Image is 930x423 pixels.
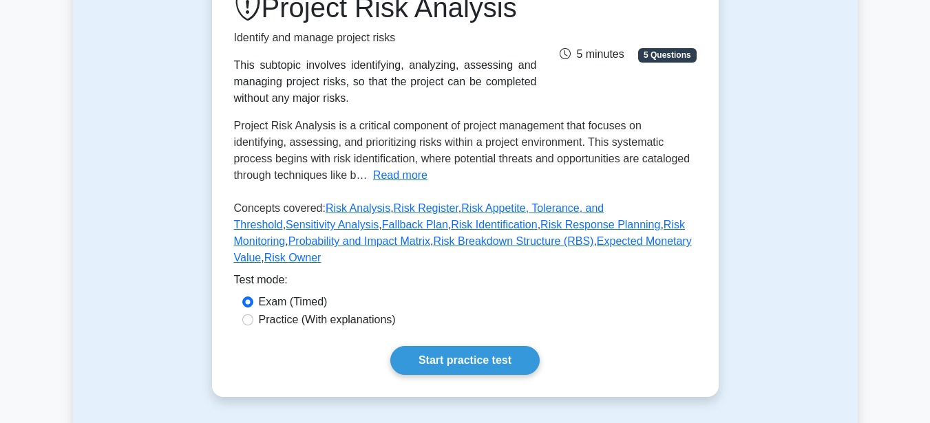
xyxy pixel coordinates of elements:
span: Project Risk Analysis is a critical component of project management that focuses on identifying, ... [234,120,690,181]
div: This subtopic involves identifying, analyzing, assessing and managing project risks, so that the ... [234,57,537,107]
span: 5 minutes [560,48,624,60]
a: Sensitivity Analysis [286,219,379,230]
div: Test mode: [234,272,697,294]
a: Risk Identification [451,219,537,230]
a: Risk Response Planning [540,219,660,230]
a: Risk Monitoring [234,219,685,247]
a: Start practice test [390,346,540,375]
label: Practice (With explanations) [259,312,396,328]
p: Concepts covered: , , , , , , , , , , , [234,200,697,272]
a: Risk Breakdown Structure (RBS) [433,235,593,247]
a: Fallback Plan [382,219,448,230]
a: Risk Analysis [326,202,390,214]
button: Read more [373,167,427,184]
a: Probability and Impact Matrix [288,235,430,247]
span: 5 Questions [638,48,696,62]
a: Risk Register [394,202,458,214]
label: Exam (Timed) [259,294,328,310]
p: Identify and manage project risks [234,30,537,46]
a: Risk Owner [264,252,321,263]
